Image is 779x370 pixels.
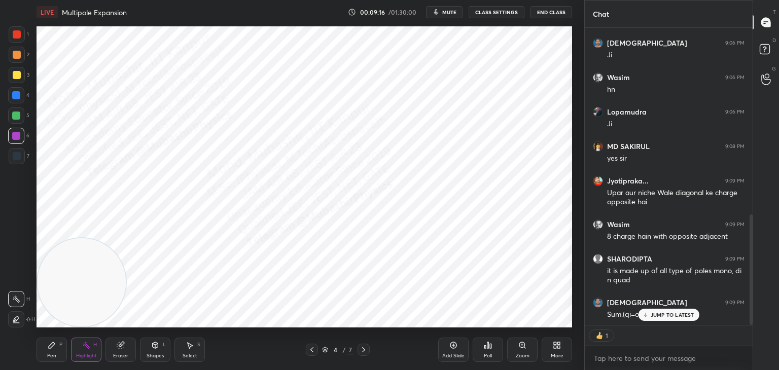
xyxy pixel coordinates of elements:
div: Add Slide [442,353,465,358]
button: End Class [530,6,572,18]
div: 4 [8,87,29,103]
span: mute [442,9,456,16]
div: H [93,342,97,347]
p: T [773,8,776,16]
h4: Multipole Expansion [62,8,127,17]
p: H [31,317,35,322]
div: Zoom [516,353,529,358]
div: 6 [8,128,29,144]
div: LIVE [37,6,58,18]
button: mute [426,6,463,18]
div: 1 [605,331,609,340]
p: Chat [585,1,617,27]
div: 4 [330,347,340,353]
div: 1 [9,26,29,43]
img: shiftIcon.72a6c929.svg [26,317,30,321]
p: G [772,65,776,72]
div: Eraser [113,353,128,358]
div: Highlight [76,353,97,358]
div: 5 [8,107,29,124]
div: 2 [9,47,29,63]
p: D [772,36,776,44]
div: S [197,342,200,347]
div: grid [585,28,753,325]
div: Pen [47,353,56,358]
div: 7 [9,148,29,164]
div: 3 [9,67,29,83]
div: More [551,353,563,358]
div: Shapes [147,353,164,358]
p: H [26,297,30,302]
div: 7 [347,345,353,354]
div: P [59,342,62,347]
img: thumbs_up.png [594,330,605,341]
button: CLASS SETTINGS [469,6,524,18]
p: JUMP TO LATEST [651,312,694,318]
div: Poll [484,353,492,358]
div: / [342,347,345,353]
div: Select [183,353,197,358]
div: L [163,342,166,347]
